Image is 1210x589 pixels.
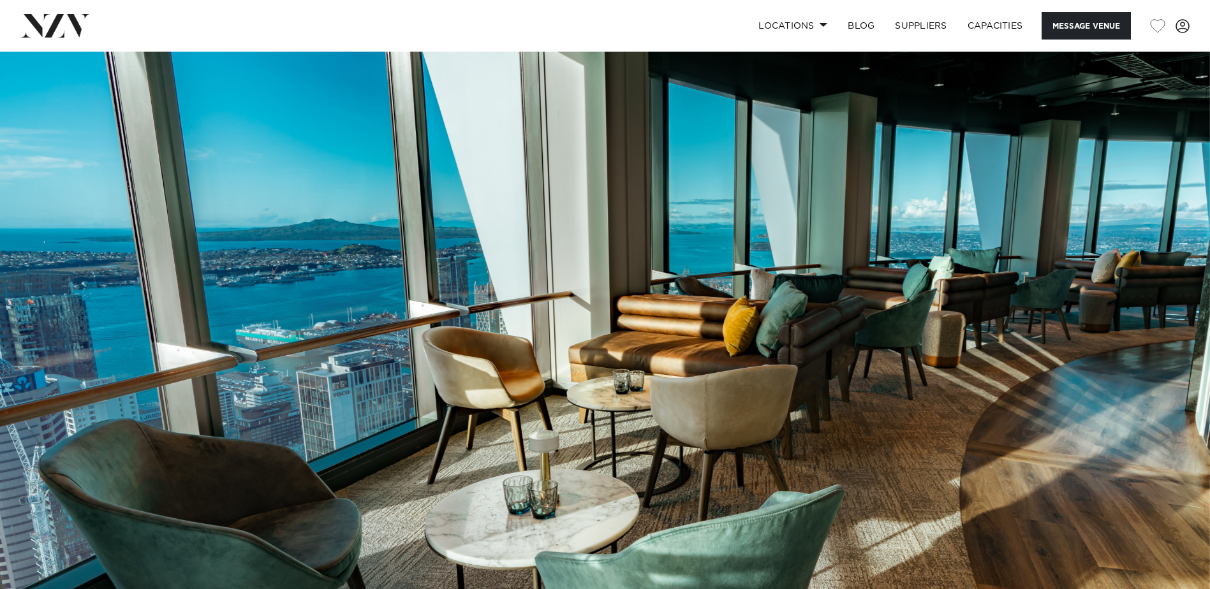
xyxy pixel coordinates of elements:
[837,12,885,40] a: BLOG
[748,12,837,40] a: Locations
[885,12,957,40] a: SUPPLIERS
[1042,12,1131,40] button: Message Venue
[957,12,1033,40] a: Capacities
[20,14,90,37] img: nzv-logo.png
